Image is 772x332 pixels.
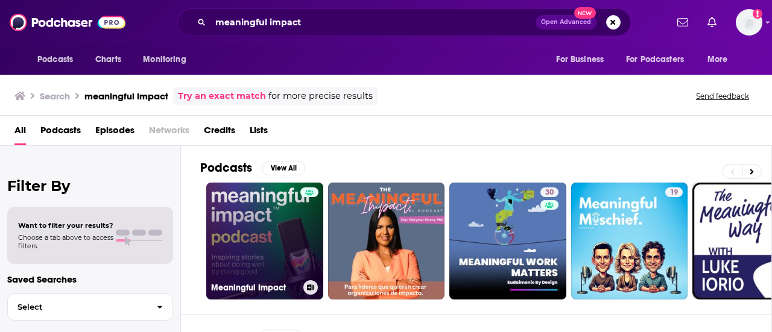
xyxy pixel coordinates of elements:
[541,19,591,25] span: Open Advanced
[7,293,173,321] button: Select
[707,51,728,68] span: More
[699,48,743,71] button: open menu
[262,161,305,175] button: View All
[200,160,252,175] h2: Podcasts
[143,51,186,68] span: Monitoring
[540,187,558,197] a: 30
[40,90,70,102] h3: Search
[692,91,753,101] button: Send feedback
[449,183,566,299] a: 30
[736,9,762,36] span: Logged in as RyanHorey
[211,283,299,293] h3: Meaningful Impact
[200,160,305,175] a: PodcastsView All
[670,187,678,199] span: 19
[95,121,134,145] a: Episodes
[40,121,81,145] a: Podcasts
[177,8,631,36] div: Search podcasts, credits, & more...
[204,121,235,145] a: Credits
[134,48,201,71] button: open menu
[545,187,554,199] span: 30
[87,48,128,71] a: Charts
[703,12,721,33] a: Show notifications dropdown
[18,233,113,250] span: Choose a tab above to access filters.
[10,11,125,34] img: Podchaser - Follow, Share and Rate Podcasts
[618,48,701,71] button: open menu
[672,12,693,33] a: Show notifications dropdown
[250,121,268,145] a: Lists
[206,183,323,299] a: Meaningful Impact
[556,51,604,68] span: For Business
[149,121,189,145] span: Networks
[7,274,173,285] p: Saved Searches
[14,121,26,145] a: All
[7,177,173,195] h2: Filter By
[536,15,596,30] button: Open AdvancedNew
[548,48,619,71] button: open menu
[84,90,168,102] h3: meaningful impact
[753,9,762,19] svg: Add a profile image
[665,187,683,197] a: 19
[37,51,73,68] span: Podcasts
[268,89,373,103] span: for more precise results
[178,89,266,103] a: Try an exact match
[626,51,684,68] span: For Podcasters
[571,183,688,299] a: 19
[8,303,147,311] span: Select
[574,7,596,19] span: New
[736,9,762,36] button: Show profile menu
[210,13,536,32] input: Search podcasts, credits, & more...
[95,51,121,68] span: Charts
[29,48,89,71] button: open menu
[736,9,762,36] img: User Profile
[18,221,113,230] span: Want to filter your results?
